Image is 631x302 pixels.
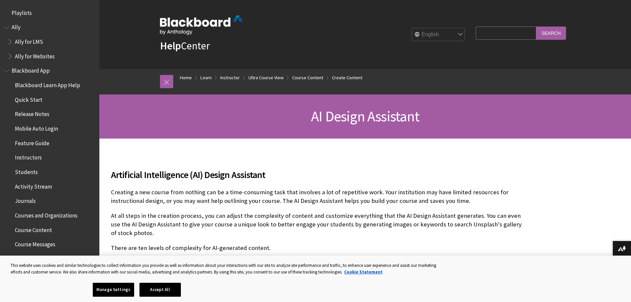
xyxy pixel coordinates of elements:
[15,94,42,103] span: Quick Start
[12,65,50,74] span: Blackboard App
[111,168,522,182] span: Artificial Intelligence (AI) Design Assistant
[111,188,522,205] p: Creating a new course from nothing can be a time-consuming task that involves a lot of repetitive...
[15,152,42,161] span: Instructors
[12,22,21,31] span: Ally
[15,210,78,219] span: Courses and Organizations
[4,22,95,62] nav: Book outline for Anthology Ally Help
[15,239,55,248] span: Course Messages
[180,74,192,82] a: Home
[412,28,465,41] select: Site Language Selector
[15,36,43,45] span: Ally for LMS
[15,166,38,175] span: Students
[15,253,51,262] span: Offline Content
[160,16,243,35] img: Blackboard by Anthology
[292,74,323,82] a: Course Content
[15,123,58,132] span: Mobile Auto Login
[200,74,212,82] a: Learn
[4,7,95,19] nav: Book outline for Playlists
[139,283,181,297] button: Accept All
[344,269,383,275] a: More information about your privacy, opens in a new tab
[15,80,80,89] span: Blackboard Learn App Help
[536,27,566,39] input: Search
[93,283,134,297] button: Manage Settings
[15,51,55,60] span: Ally for Websites
[160,39,210,52] a: HelpCenter
[160,39,181,52] strong: Help
[15,138,49,147] span: Feature Guide
[111,244,522,252] p: There are ten levels of complexity for AI-generated content.
[311,107,419,125] span: AI Design Assistant
[332,74,362,82] a: Create Content
[12,7,32,16] span: Playlists
[11,262,442,275] div: This website uses cookies and similar technologies to collect information you provide as well as ...
[15,181,52,190] span: Activity Stream
[15,224,52,233] span: Course Content
[111,211,522,238] p: At all steps in the creation process, you can adjust the complexity of content and customize ever...
[15,109,49,118] span: Release Notes
[220,74,240,82] a: Instructor
[248,74,284,82] a: Ultra Course View
[15,196,36,205] span: Journals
